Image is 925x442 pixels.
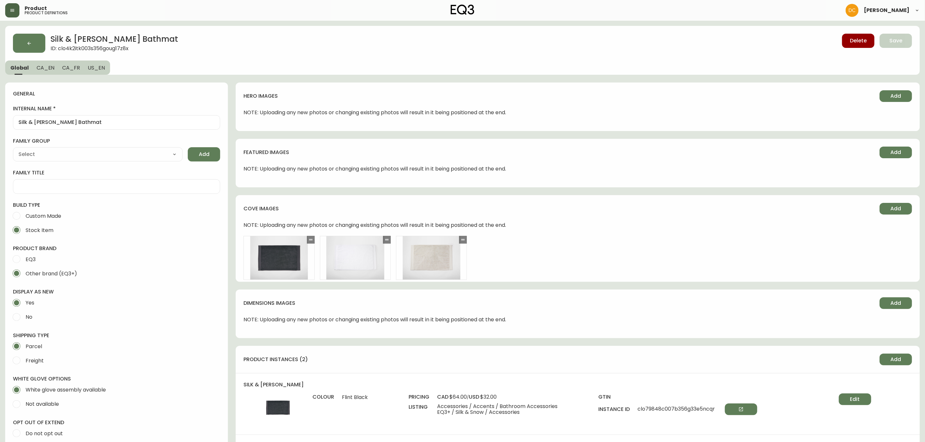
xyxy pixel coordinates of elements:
[26,213,61,219] span: Custom Made
[13,375,220,382] h4: white glove options
[13,419,220,426] h4: opt out of extend
[243,110,506,116] span: NOTE: Uploading any new photos or changing existing photos will result in it being positioned at ...
[37,64,55,71] span: CA_EN
[342,394,368,400] span: Flint Black
[13,332,220,339] h4: shipping type
[409,403,430,411] h4: listing
[264,393,292,422] img: ee8065fb-2775-4785-a036-f183d8fd876dOptional[S_S-1023-LPs_0006_SNSBAMA1001FB.jpg].jpg
[850,396,860,403] span: Edit
[26,299,34,306] span: Yes
[312,393,334,401] h4: colour
[243,93,874,100] h4: hero images
[880,203,912,215] button: Add
[891,205,901,212] span: Add
[891,149,901,156] span: Add
[891,300,901,307] span: Add
[480,393,497,401] span: $32.00
[25,6,47,11] span: Product
[26,314,32,320] span: No
[26,227,53,234] span: Stock Item
[13,245,220,252] h4: product brand
[26,401,59,407] span: Not available
[243,356,874,363] h4: product instances (2)
[13,90,215,97] h4: general
[243,222,506,228] span: NOTE: Uploading any new photos or changing existing photos will result in it being positioned at ...
[243,381,912,388] h4: silk & [PERSON_NAME]
[243,300,874,307] h4: dimensions images
[13,138,183,145] label: family group
[13,288,220,295] h4: display as new
[599,406,630,413] h4: instance id
[26,343,42,350] span: Parcel
[409,393,430,401] h4: pricing
[880,147,912,158] button: Add
[26,357,44,364] span: Freight
[243,205,874,212] h4: cove images
[842,34,874,48] button: Delete
[62,64,80,71] span: CA_FR
[26,430,63,437] span: Do not opt out
[188,147,220,161] button: Add
[880,90,912,102] button: Add
[13,169,220,176] label: family title
[199,151,209,158] span: Add
[437,393,449,401] span: cad
[880,297,912,309] button: Add
[469,393,479,401] span: usd
[26,386,106,393] span: White glove assembly available
[437,393,558,401] span: /
[599,393,630,401] h4: gtin
[243,149,874,156] h4: featured images
[88,64,105,71] span: US_EN
[451,5,475,15] img: logo
[51,46,178,53] span: ID: clo4k2itk003s356goug17z8x
[880,354,912,365] button: Add
[243,317,506,323] span: NOTE: Uploading any new photos or changing existing photos will result in it being positioned at ...
[10,64,29,71] span: Global
[26,256,36,263] span: EQ3
[638,403,757,415] span: clo79848c007b356g33e5ncqr
[839,393,871,405] button: Edit
[26,270,77,277] span: Other brand (EQ3+)
[51,34,178,46] h2: Silk & [PERSON_NAME] Bathmat
[13,105,220,112] label: internal name
[437,409,558,415] span: EQ3+ / Silk & Snow / Accessories
[243,166,506,172] span: NOTE: Uploading any new photos or changing existing photos will result in it being positioned at ...
[850,37,867,44] span: Delete
[13,202,220,209] h4: build type
[891,356,901,363] span: Add
[891,93,901,100] span: Add
[864,8,909,13] span: [PERSON_NAME]
[437,403,558,409] span: Accessories / Accents / Bathroom Accessories
[25,11,68,15] h5: product definitions
[449,393,467,401] span: $64.00
[846,4,859,17] img: 7eb451d6983258353faa3212700b340b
